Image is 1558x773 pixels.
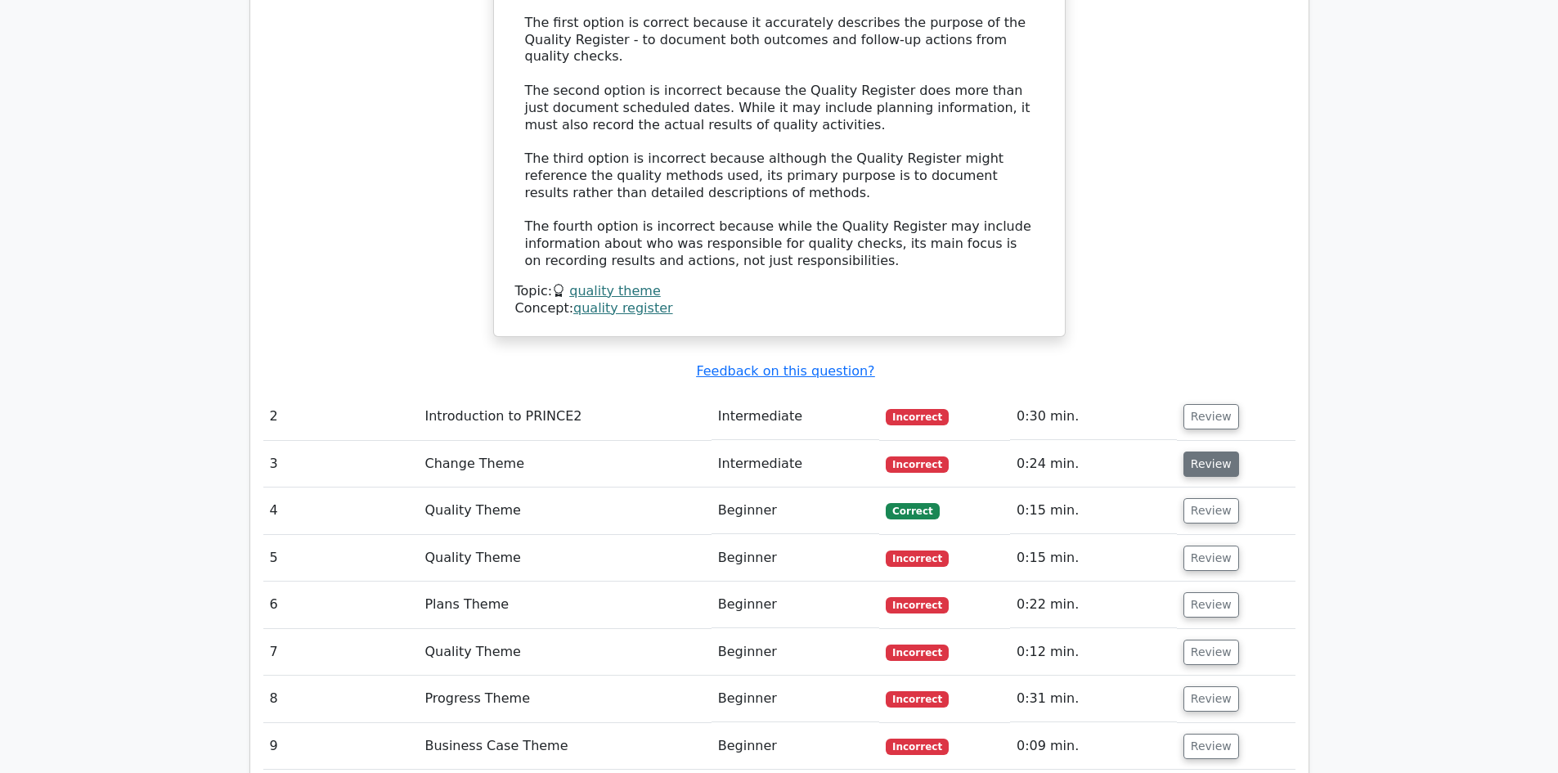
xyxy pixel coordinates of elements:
[263,535,419,582] td: 5
[886,739,949,755] span: Incorrect
[886,597,949,613] span: Incorrect
[886,645,949,661] span: Incorrect
[418,629,711,676] td: Quality Theme
[418,535,711,582] td: Quality Theme
[1010,676,1177,722] td: 0:31 min.
[418,582,711,628] td: Plans Theme
[696,363,874,379] a: Feedback on this question?
[1183,546,1239,571] button: Review
[886,551,949,567] span: Incorrect
[1010,393,1177,440] td: 0:30 min.
[515,283,1044,300] div: Topic:
[1183,452,1239,477] button: Review
[418,441,711,488] td: Change Theme
[712,535,879,582] td: Beginner
[263,723,419,770] td: 9
[1183,686,1239,712] button: Review
[712,676,879,722] td: Beginner
[263,629,419,676] td: 7
[1183,640,1239,665] button: Review
[418,393,711,440] td: Introduction to PRINCE2
[712,723,879,770] td: Beginner
[1183,404,1239,429] button: Review
[263,676,419,722] td: 8
[886,503,939,519] span: Correct
[1183,734,1239,759] button: Review
[1010,441,1177,488] td: 0:24 min.
[886,691,949,708] span: Incorrect
[418,488,711,534] td: Quality Theme
[263,488,419,534] td: 4
[712,441,879,488] td: Intermediate
[712,488,879,534] td: Beginner
[263,441,419,488] td: 3
[1010,723,1177,770] td: 0:09 min.
[515,300,1044,317] div: Concept:
[573,300,673,316] a: quality register
[886,456,949,473] span: Incorrect
[712,582,879,628] td: Beginner
[418,676,711,722] td: Progress Theme
[712,393,879,440] td: Intermediate
[569,283,661,299] a: quality theme
[1010,488,1177,534] td: 0:15 min.
[1010,535,1177,582] td: 0:15 min.
[1010,582,1177,628] td: 0:22 min.
[886,409,949,425] span: Incorrect
[1010,629,1177,676] td: 0:12 min.
[1183,498,1239,524] button: Review
[418,723,711,770] td: Business Case Theme
[1183,592,1239,618] button: Review
[263,393,419,440] td: 2
[712,629,879,676] td: Beginner
[263,582,419,628] td: 6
